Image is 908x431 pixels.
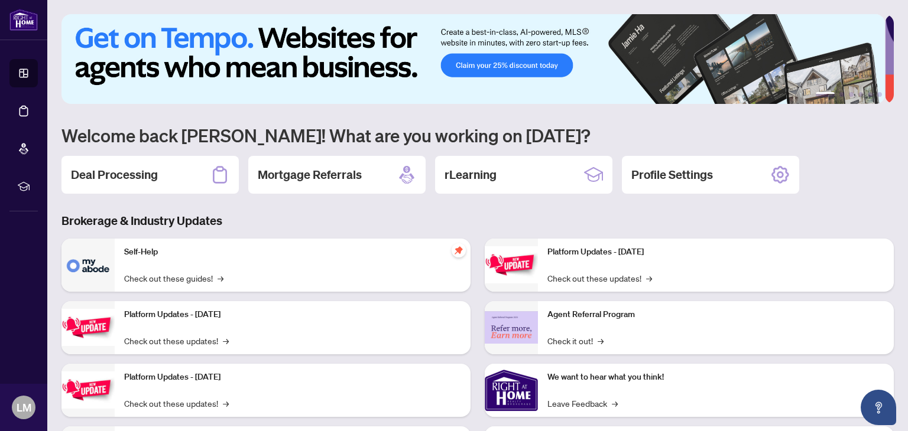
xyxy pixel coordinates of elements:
img: Platform Updates - September 16, 2025 [61,309,115,346]
img: Slide 0 [61,14,885,104]
p: Platform Updates - [DATE] [547,246,884,259]
img: Platform Updates - June 23, 2025 [485,246,538,283]
span: pushpin [452,243,466,257]
img: Agent Referral Program [485,311,538,344]
span: LM [17,399,31,416]
img: logo [9,9,38,31]
img: Platform Updates - July 21, 2025 [61,371,115,409]
button: Open asap [861,390,896,425]
button: 2 [839,92,844,97]
span: → [646,272,652,285]
span: → [223,334,229,347]
h2: Mortgage Referrals [258,166,362,183]
p: Agent Referral Program [547,308,884,321]
h3: Brokerage & Industry Updates [61,213,894,229]
span: → [218,272,223,285]
a: Leave Feedback→ [547,397,618,410]
span: → [598,334,604,347]
span: → [612,397,618,410]
a: Check out these updates!→ [124,334,229,347]
h2: rLearning [445,166,497,183]
button: 1 [816,92,835,97]
img: Self-Help [61,239,115,292]
p: We want to hear what you think! [547,371,884,384]
a: Check it out!→ [547,334,604,347]
p: Self-Help [124,246,461,259]
h1: Welcome back [PERSON_NAME]! What are you working on [DATE]? [61,124,894,146]
a: Check out these updates!→ [124,397,229,410]
button: 5 [868,92,873,97]
h2: Deal Processing [71,166,158,183]
button: 4 [858,92,863,97]
button: 6 [877,92,882,97]
img: We want to hear what you think! [485,364,538,417]
p: Platform Updates - [DATE] [124,308,461,321]
span: → [223,397,229,410]
a: Check out these updates!→ [547,272,652,285]
p: Platform Updates - [DATE] [124,371,461,384]
a: Check out these guides!→ [124,272,223,285]
button: 3 [849,92,854,97]
h2: Profile Settings [631,166,713,183]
